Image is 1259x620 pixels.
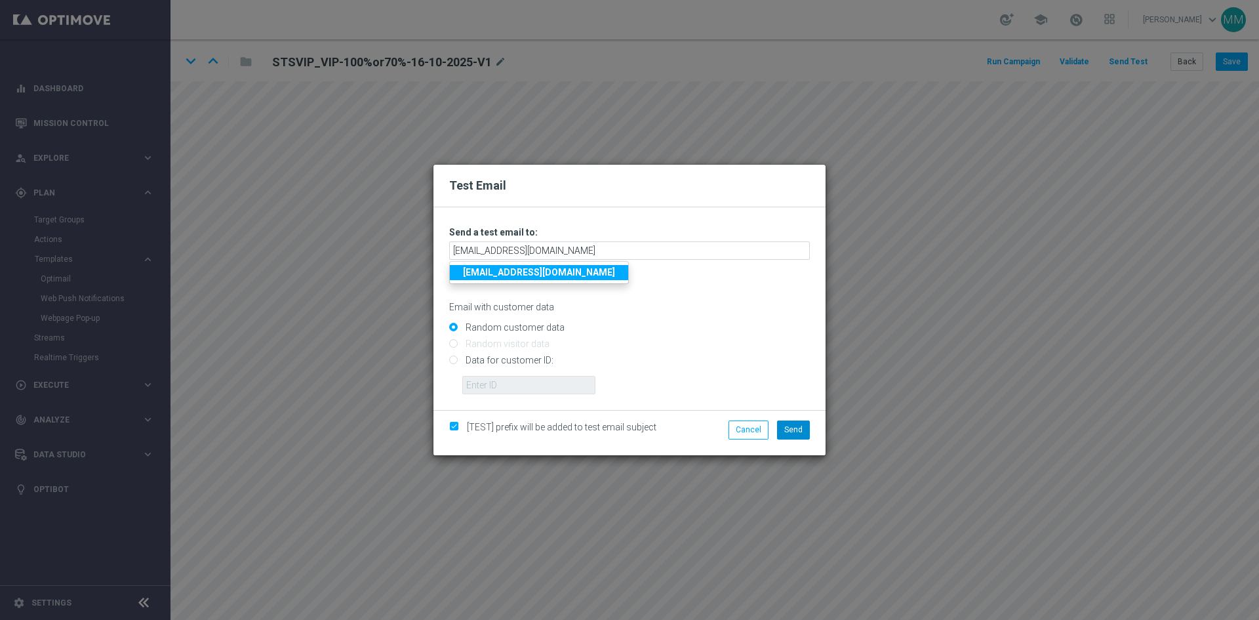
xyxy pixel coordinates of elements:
[449,301,810,313] p: Email with customer data
[449,226,810,238] h3: Send a test email to:
[467,422,656,432] span: [TEST] prefix will be added to test email subject
[449,263,810,275] p: Separate multiple addresses with commas
[729,421,769,439] button: Cancel
[450,265,628,280] a: [EMAIL_ADDRESS][DOMAIN_NAME]
[462,376,595,394] input: Enter ID
[463,267,615,278] strong: [EMAIL_ADDRESS][DOMAIN_NAME]
[449,178,810,194] h2: Test Email
[462,321,565,333] label: Random customer data
[784,425,803,434] span: Send
[777,421,810,439] button: Send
